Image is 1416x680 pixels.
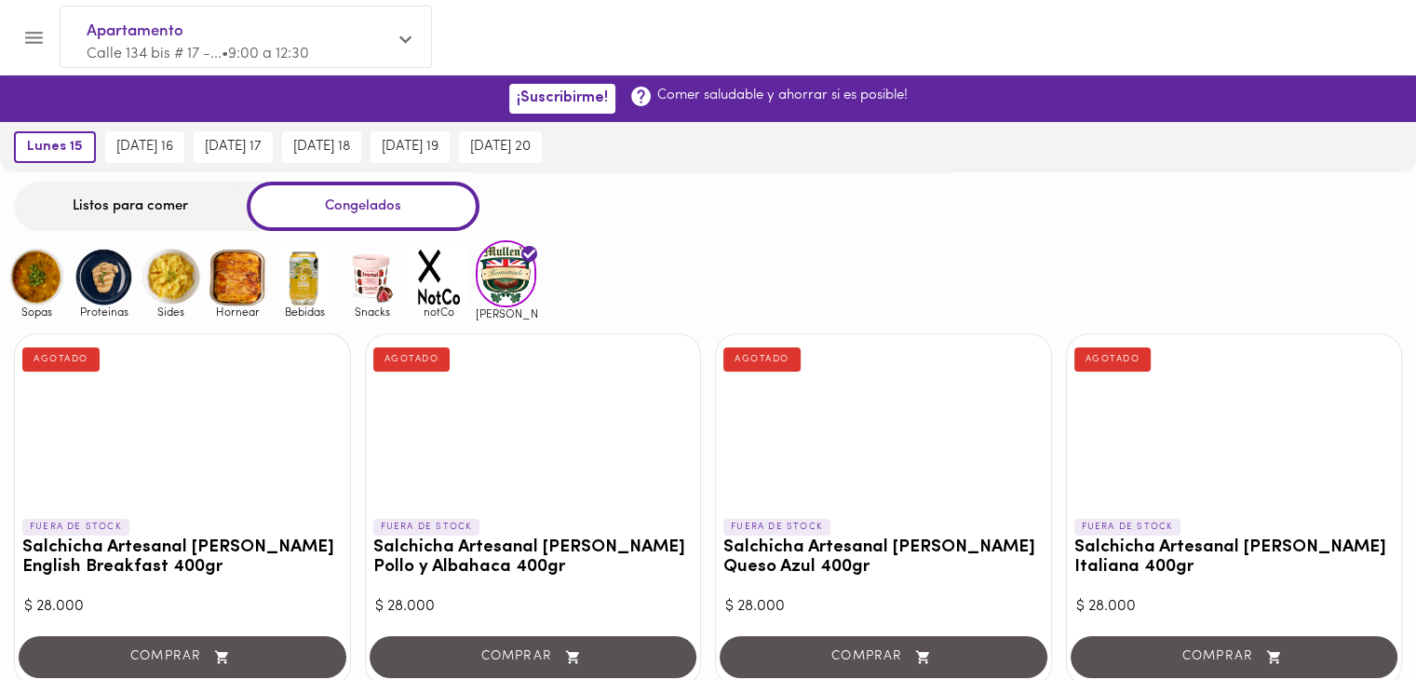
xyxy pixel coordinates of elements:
[342,306,402,318] span: Snacks
[375,596,692,618] div: $ 28.000
[293,139,350,156] span: [DATE] 18
[275,306,335,318] span: Bebidas
[275,247,335,307] img: Bebidas
[11,15,57,61] button: Menu
[470,139,531,156] span: [DATE] 20
[141,247,201,307] img: Sides
[716,334,1051,511] div: Salchicha Artesanal Mullens Queso Azul 400gr
[1308,572,1397,661] iframe: Messagebird Livechat Widget
[725,596,1042,618] div: $ 28.000
[22,538,343,578] h3: Salchicha Artesanal [PERSON_NAME] English Breakfast 400gr
[1074,347,1152,372] div: AGOTADO
[1074,519,1181,536] p: FUERA DE STOCK
[116,139,173,156] span: [DATE] 16
[247,182,479,231] div: Congelados
[141,306,201,318] span: Sides
[1067,334,1402,511] div: Salchicha Artesanal Mullens Italiana 400gr
[24,596,341,618] div: $ 28.000
[459,131,542,163] button: [DATE] 20
[1076,596,1393,618] div: $ 28.000
[382,139,438,156] span: [DATE] 19
[14,182,247,231] div: Listos para comer
[723,347,801,372] div: AGOTADO
[14,131,96,163] button: lunes 15
[409,247,469,307] img: notCo
[105,131,184,163] button: [DATE] 16
[194,131,273,163] button: [DATE] 17
[22,347,100,372] div: AGOTADO
[509,84,615,113] button: ¡Suscribirme!
[208,247,268,307] img: Hornear
[409,306,469,318] span: notCo
[208,306,268,318] span: Hornear
[74,306,134,318] span: Proteinas
[476,307,536,320] span: [PERSON_NAME]
[87,47,309,61] span: Calle 134 bis # 17 -... • 9:00 a 12:30
[22,519,129,536] p: FUERA DE STOCK
[517,89,608,107] span: ¡Suscribirme!
[371,131,450,163] button: [DATE] 19
[87,20,386,44] span: Apartamento
[7,247,67,307] img: Sopas
[27,139,83,156] span: lunes 15
[723,538,1044,578] h3: Salchicha Artesanal [PERSON_NAME] Queso Azul 400gr
[657,86,908,105] p: Comer saludable y ahorrar si es posible!
[476,240,536,306] img: mullens
[373,538,694,578] h3: Salchicha Artesanal [PERSON_NAME] Pollo y Albahaca 400gr
[74,247,134,307] img: Proteinas
[723,519,830,536] p: FUERA DE STOCK
[1074,538,1395,578] h3: Salchicha Artesanal [PERSON_NAME] Italiana 400gr
[342,247,402,307] img: Snacks
[205,139,262,156] span: [DATE] 17
[366,334,701,511] div: Salchicha Artesanal Mullens Pollo y Albahaca 400gr
[7,306,67,318] span: Sopas
[373,519,480,536] p: FUERA DE STOCK
[373,347,451,372] div: AGOTADO
[15,334,350,511] div: Salchicha Artesanal Mullens English Breakfast 400gr
[282,131,361,163] button: [DATE] 18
